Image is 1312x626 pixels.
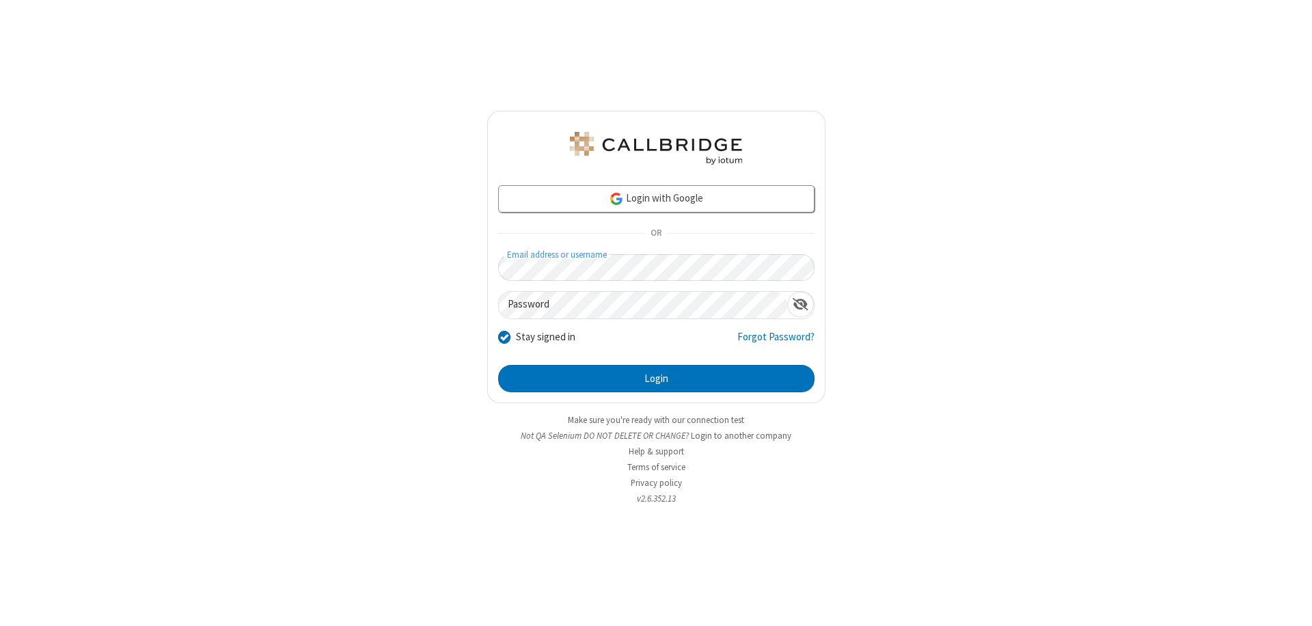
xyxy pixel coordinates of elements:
img: google-icon.png [609,191,624,206]
a: Forgot Password? [737,329,815,355]
li: v2.6.352.13 [487,492,825,505]
a: Login with Google [498,185,815,213]
div: Show password [787,292,814,317]
button: Login [498,365,815,392]
input: Password [499,292,787,318]
img: QA Selenium DO NOT DELETE OR CHANGE [567,132,745,165]
label: Stay signed in [516,329,575,345]
input: Email address or username [498,254,815,281]
span: OR [645,224,667,243]
a: Privacy policy [631,477,682,489]
a: Make sure you're ready with our connection test [568,414,744,426]
a: Terms of service [627,461,685,473]
li: Not QA Selenium DO NOT DELETE OR CHANGE? [487,429,825,442]
button: Login to another company [691,429,791,442]
a: Help & support [629,446,684,457]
